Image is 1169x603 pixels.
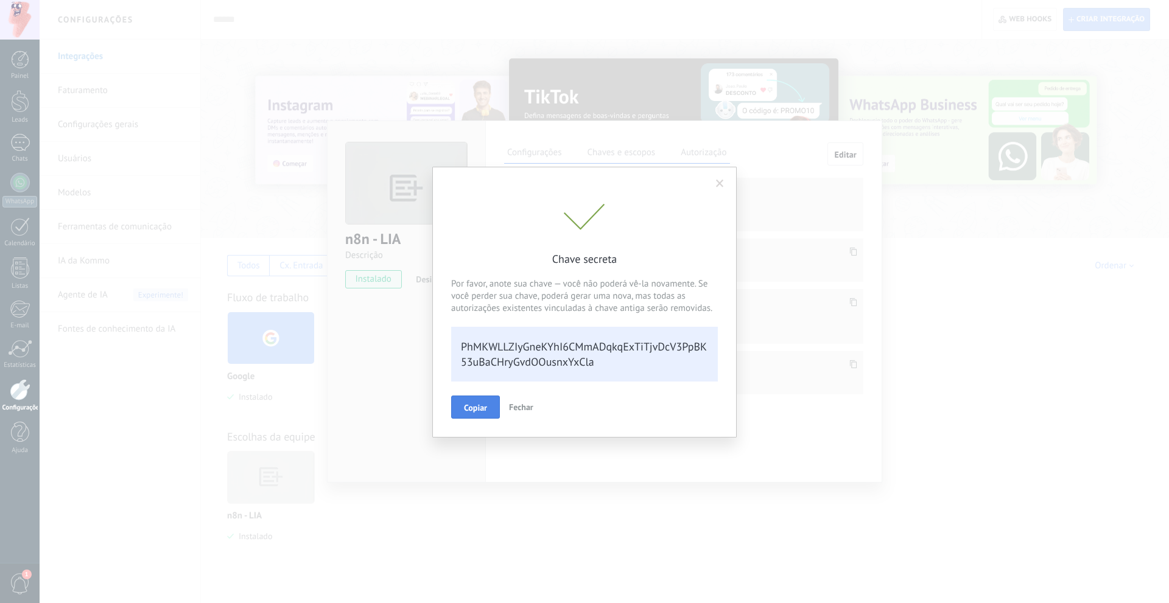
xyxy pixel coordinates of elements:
span: Por favor, anote sua chave — você não poderá vê-la novamente. Se você perder sua chave, poderá ge... [451,278,718,315]
p: Chave secreta [451,252,718,266]
span: Fechar [509,402,533,413]
div: PhMKWLLZIyGneKYhI6CMmADqkqExTiTjvDcV3PpBK53uBaCHryGvdOOusnxYxCla [451,327,718,382]
button: Copiar [451,396,500,419]
button: Fechar [504,396,538,419]
span: Copiar [464,403,487,412]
